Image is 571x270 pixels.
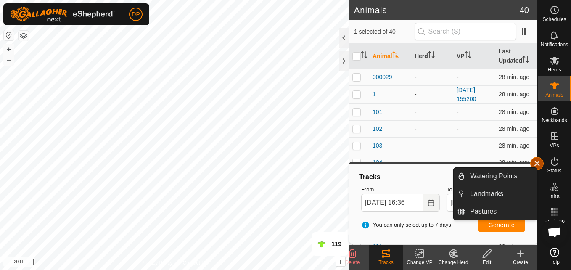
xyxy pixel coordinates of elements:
th: VP [453,44,495,69]
th: Herd [411,44,453,69]
button: + [4,44,14,54]
div: Change Herd [436,259,470,266]
a: Help [538,244,571,268]
span: 1 [373,90,376,99]
a: Watering Points [465,168,537,185]
app-display-virtual-paddock-transition: - [457,142,459,149]
span: 40 [520,4,529,16]
div: - [415,108,450,116]
div: - [415,90,450,99]
app-display-virtual-paddock-transition: - [457,109,459,115]
a: Landmarks [465,185,537,202]
label: From [361,185,440,194]
span: Schedules [542,17,566,22]
span: Neckbands [542,118,567,123]
span: Generate [489,222,515,228]
div: Tracks [369,259,403,266]
button: – [4,55,14,65]
span: Help [549,259,560,265]
li: Watering Points [454,168,537,185]
div: - [415,124,450,133]
span: 101 [373,108,382,116]
div: Edit [470,259,504,266]
button: Map Layers [19,31,29,41]
label: To [447,185,525,194]
span: Status [547,168,561,173]
p-sorticon: Activate to sort [428,53,435,59]
p-sorticon: Activate to sort [522,57,529,64]
span: 104 [373,158,382,167]
span: DP [132,10,140,19]
span: Sep 1, 2025, 4:08 PM [499,109,529,115]
div: - [415,158,450,167]
span: Sep 1, 2025, 4:08 PM [499,74,529,80]
span: 1 selected of 40 [354,27,415,36]
span: Heatmap [544,219,565,224]
app-display-virtual-paddock-transition: - [457,125,459,132]
span: Animals [545,93,563,98]
a: Open chat [542,220,567,245]
span: Sep 1, 2025, 4:08 PM [499,159,529,166]
button: i [336,257,345,266]
span: Delete [345,259,360,265]
p-sorticon: Activate to sort [465,53,471,59]
span: 103 [373,141,382,150]
span: Sep 1, 2025, 4:08 PM [499,91,529,98]
div: Create [504,259,537,266]
li: Pastures [454,203,537,220]
button: Reset Map [4,30,14,40]
span: VPs [550,143,559,148]
span: Landmarks [470,189,503,199]
span: Watering Points [470,171,517,181]
h2: Animals [354,5,520,15]
img: Gallagher Logo [10,7,115,22]
span: Pastures [470,206,497,217]
button: Generate [478,217,525,232]
span: You can only select up to 7 days [361,221,451,229]
span: Notifications [541,42,568,47]
span: Herds [547,67,561,72]
th: Animal [369,44,411,69]
a: [DATE] 155200 [457,87,476,102]
span: i [340,258,341,265]
button: Choose Date [423,194,440,212]
th: Last Updated [495,44,537,69]
span: 000029 [373,73,392,82]
div: Change VP [403,259,436,266]
div: Tracks [358,172,529,182]
span: Sep 1, 2025, 4:08 PM [499,142,529,149]
p-sorticon: Activate to sort [392,53,399,59]
app-display-virtual-paddock-transition: - [457,159,459,166]
span: Infra [549,193,559,199]
a: Privacy Policy [141,259,173,267]
div: - [415,141,450,150]
span: 119 [331,241,341,247]
div: - [415,73,450,82]
span: Sep 1, 2025, 4:08 PM [499,125,529,132]
li: Landmarks [454,185,537,202]
span: 102 [373,124,382,133]
a: Pastures [465,203,537,220]
a: Contact Us [183,259,208,267]
input: Search (S) [415,23,516,40]
app-display-virtual-paddock-transition: - [457,74,459,80]
p-sorticon: Activate to sort [361,53,367,59]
